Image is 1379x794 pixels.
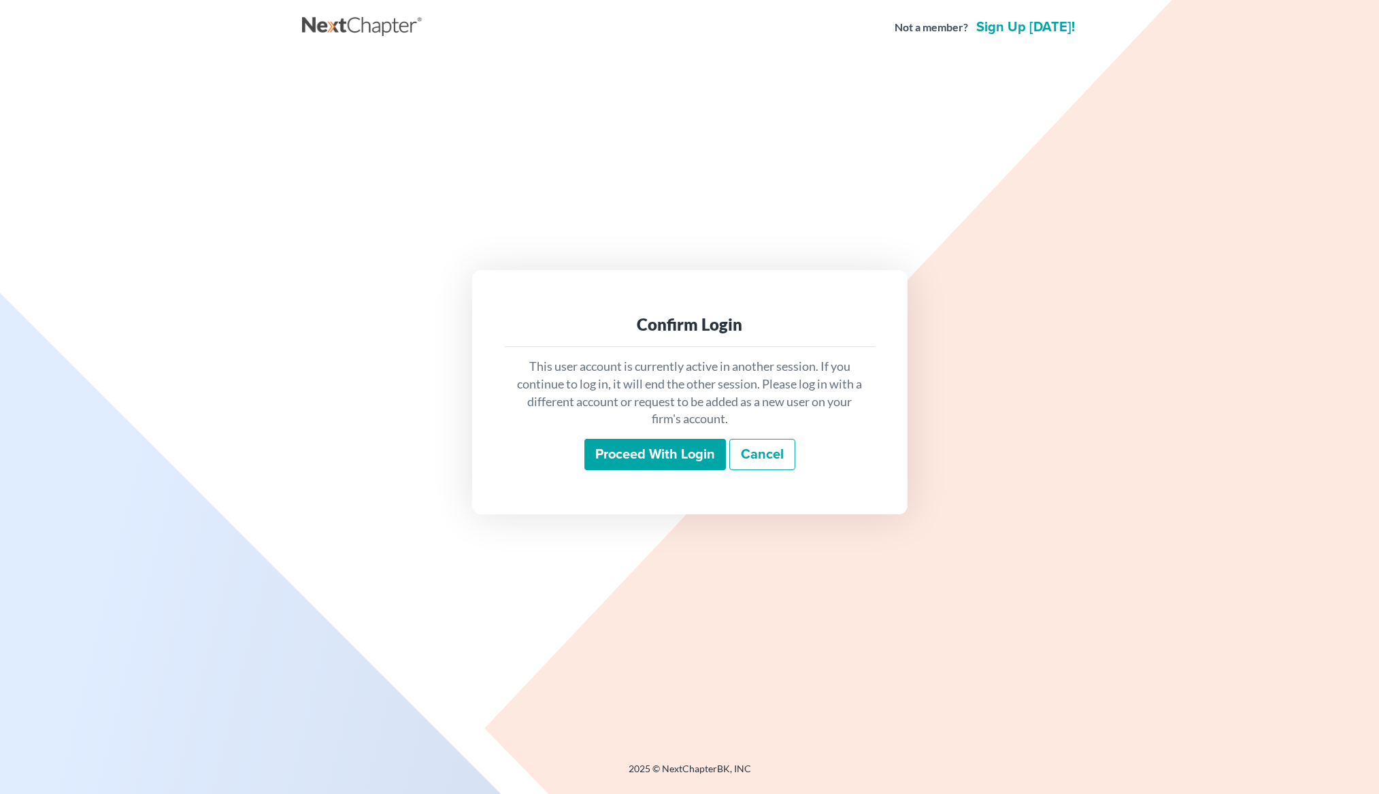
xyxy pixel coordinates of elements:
strong: Not a member? [895,20,968,35]
a: Cancel [729,439,795,470]
input: Proceed with login [584,439,726,470]
p: This user account is currently active in another session. If you continue to log in, it will end ... [516,358,864,428]
a: Sign up [DATE]! [974,20,1078,34]
div: Confirm Login [516,314,864,335]
div: 2025 © NextChapterBK, INC [302,762,1078,787]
